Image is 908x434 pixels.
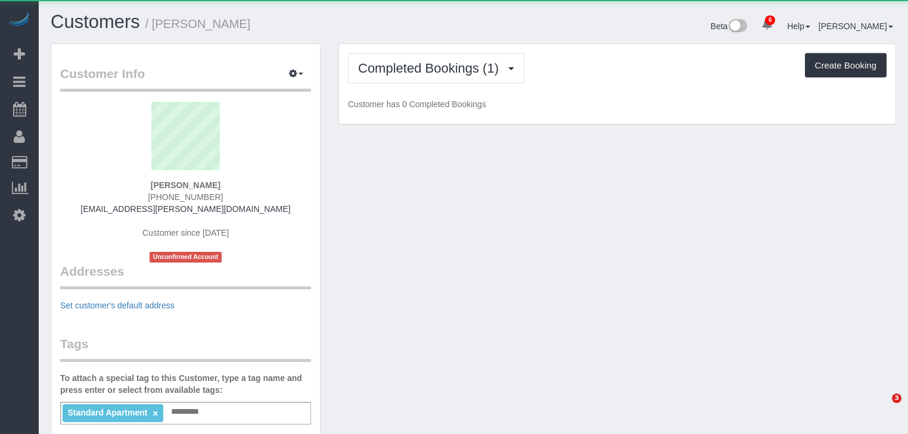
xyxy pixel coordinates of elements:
[60,301,175,310] a: Set customer's default address
[148,192,223,202] span: [PHONE_NUMBER]
[60,335,311,362] legend: Tags
[60,372,311,396] label: To attach a special tag to this Customer, type a tag name and press enter or select from availabl...
[7,12,31,29] img: Automaid Logo
[755,12,779,38] a: 6
[142,228,229,238] span: Customer since [DATE]
[805,53,887,78] button: Create Booking
[67,408,147,417] span: Standard Apartment
[358,61,505,76] span: Completed Bookings (1)
[727,19,747,35] img: New interface
[153,408,158,419] a: ×
[765,15,775,25] span: 6
[711,21,748,31] a: Beta
[151,180,220,190] strong: [PERSON_NAME]
[787,21,810,31] a: Help
[80,204,290,214] a: [EMAIL_ADDRESS][PERSON_NAME][DOMAIN_NAME]
[348,98,887,110] p: Customer has 0 Completed Bookings
[892,394,901,403] span: 3
[51,11,140,32] a: Customers
[348,53,524,83] button: Completed Bookings (1)
[60,65,311,92] legend: Customer Info
[150,252,222,262] span: Unconfirmed Account
[867,394,896,422] iframe: Intercom live chat
[145,17,251,30] small: / [PERSON_NAME]
[819,21,893,31] a: [PERSON_NAME]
